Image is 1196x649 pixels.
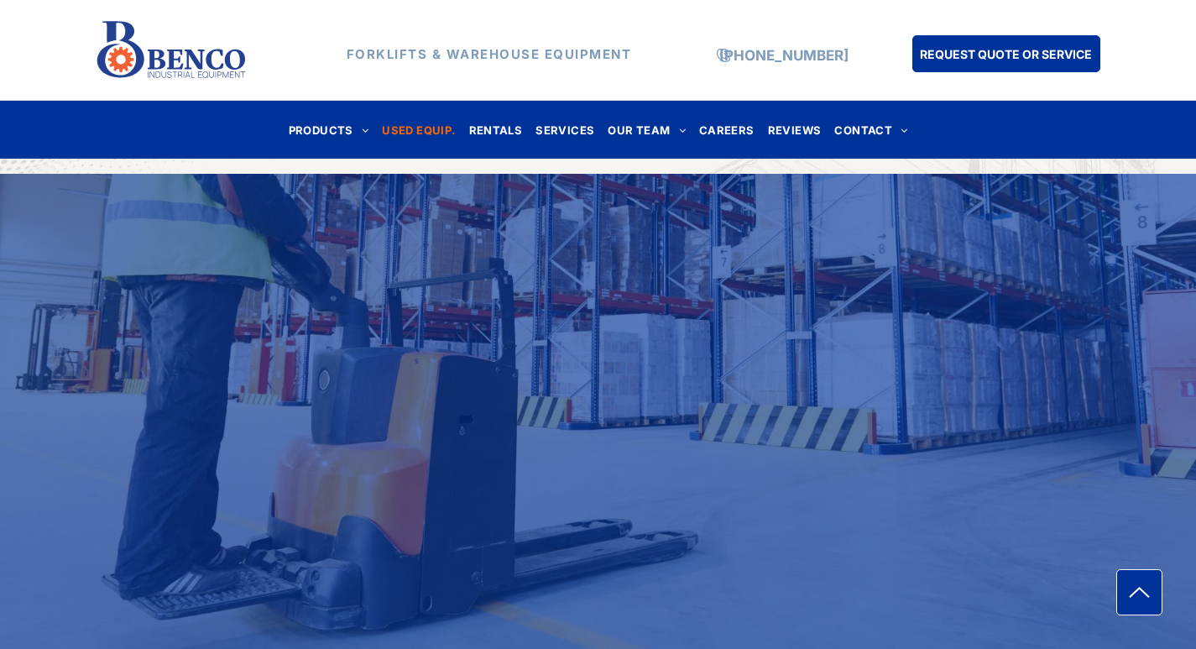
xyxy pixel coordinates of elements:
span: REQUEST QUOTE OR SERVICE [920,39,1092,70]
a: OUR TEAM [601,118,692,141]
a: CONTACT [828,118,914,141]
a: SERVICES [529,118,601,141]
a: RENTALS [462,118,530,141]
a: CAREERS [692,118,761,141]
strong: FORKLIFTS & WAREHOUSE EQUIPMENT [347,46,632,62]
a: REVIEWS [761,118,828,141]
a: PRODUCTS [282,118,376,141]
a: [PHONE_NUMBER] [719,47,849,64]
a: USED EQUIP. [375,118,462,141]
a: REQUEST QUOTE OR SERVICE [912,35,1100,72]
